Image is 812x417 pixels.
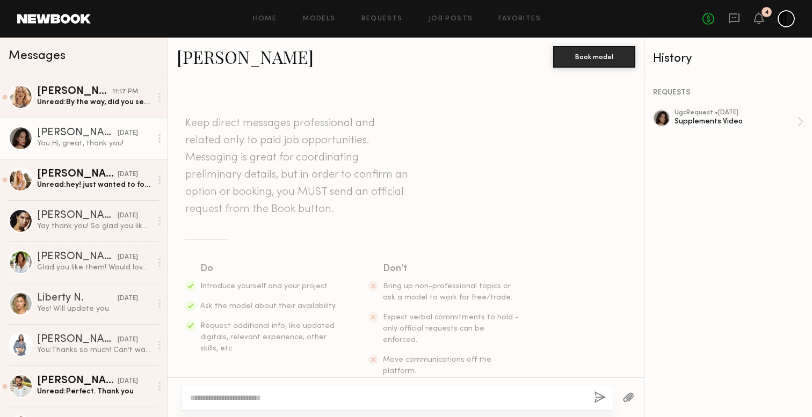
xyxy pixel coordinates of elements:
[37,376,118,386] div: [PERSON_NAME]
[553,52,635,61] a: Book model
[429,16,473,23] a: Job Posts
[200,283,329,290] span: Introduce yourself and your project.
[653,53,803,65] div: History
[37,221,151,231] div: Yay thank you! So glad you like it :) let me know if you ever need anymore videos xx love the pro...
[675,109,797,116] div: ugc Request • [DATE]
[118,252,138,262] div: [DATE]
[37,345,151,355] div: You: Thanks so much! Can’t wait to see your magic ✨
[302,16,335,23] a: Models
[37,386,151,397] div: Unread: Perfect. Thank you
[37,293,118,304] div: Liberty N.
[498,16,541,23] a: Favorites
[118,211,138,221] div: [DATE]
[383,261,520,276] div: Don’t
[383,283,512,301] span: Bring up non-professional topics or ask a model to work for free/trade.
[118,376,138,386] div: [DATE]
[118,170,138,180] div: [DATE]
[653,89,803,97] div: REQUESTS
[37,210,118,221] div: [PERSON_NAME]
[37,252,118,262] div: [PERSON_NAME]
[675,116,797,127] div: Supplements Video
[37,262,151,273] div: Glad you like them! Would love to work together again🤍
[383,356,491,375] span: Move communications off the platform.
[383,314,519,343] span: Expect verbal commitments to hold - only official requests can be enforced.
[675,109,803,134] a: ugcRequest •[DATE]Supplements Video
[118,128,138,138] div: [DATE]
[553,46,635,68] button: Book model
[37,180,151,190] div: Unread: hey! just wanted to follow up
[37,304,151,314] div: Yes! Will update you
[37,169,118,180] div: [PERSON_NAME]
[112,87,138,97] div: 11:17 PM
[177,45,314,68] a: [PERSON_NAME]
[200,303,337,310] span: Ask the model about their availability.
[765,10,769,16] div: 4
[361,16,403,23] a: Requests
[37,97,151,107] div: Unread: By the way, did you see someone? I was asking me if I got a link as an affiliate . Do you...
[118,294,138,304] div: [DATE]
[37,86,112,97] div: [PERSON_NAME]
[118,335,138,345] div: [DATE]
[37,138,151,149] div: You: Hi, great, thank you!
[200,261,338,276] div: Do
[200,323,335,352] span: Request additional info, like updated digitals, relevant experience, other skills, etc.
[37,128,118,138] div: [PERSON_NAME]
[253,16,277,23] a: Home
[9,50,66,62] span: Messages
[185,115,411,218] header: Keep direct messages professional and related only to paid job opportunities. Messaging is great ...
[37,334,118,345] div: [PERSON_NAME]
